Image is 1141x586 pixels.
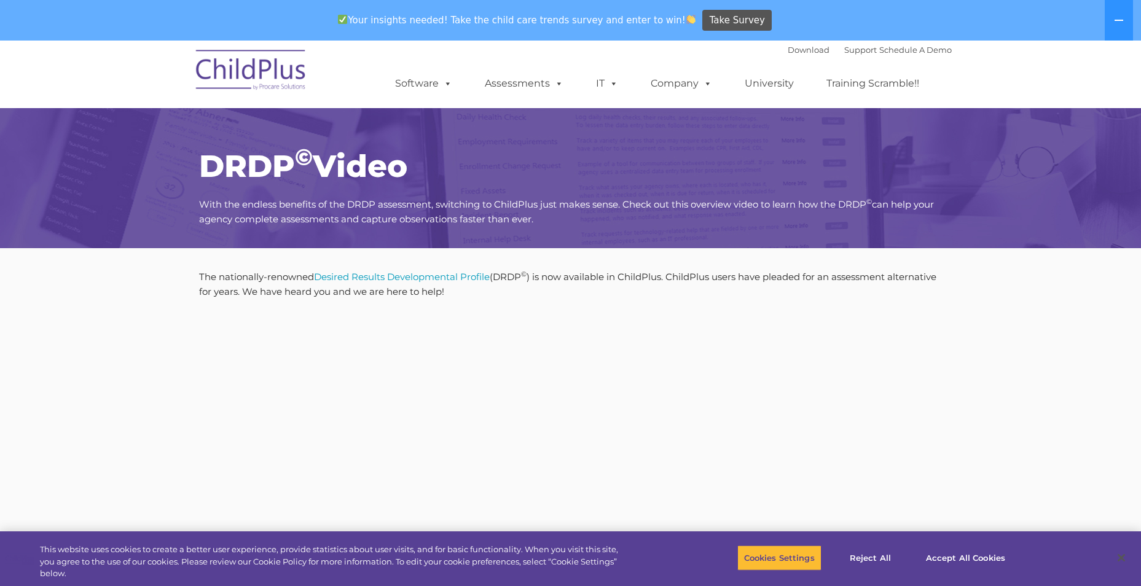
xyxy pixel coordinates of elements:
[788,45,952,55] font: |
[199,147,407,185] span: DRDP Video
[40,544,627,580] div: This website uses cookies to create a better user experience, provide statistics about user visit...
[638,71,724,96] a: Company
[190,41,313,103] img: ChildPlus by Procare Solutions
[521,270,527,278] sup: ©
[866,197,872,206] sup: ©
[737,545,821,571] button: Cookies Settings
[1108,544,1135,571] button: Close
[732,71,806,96] a: University
[584,71,630,96] a: IT
[814,71,931,96] a: Training Scramble!!
[472,71,576,96] a: Assessments
[710,10,765,31] span: Take Survey
[919,545,1012,571] button: Accept All Cookies
[844,45,877,55] a: Support
[879,45,952,55] a: Schedule A Demo
[702,10,772,31] a: Take Survey
[199,270,943,299] p: The nationally-renowned (DRDP ) is now available in ChildPlus. ChildPlus users have pleaded for a...
[383,71,465,96] a: Software
[295,143,313,171] sup: ©
[832,545,909,571] button: Reject All
[788,45,829,55] a: Download
[199,198,934,225] span: With the endless benefits of the DRDP assessment, switching to ChildPlus just makes sense. Check ...
[314,271,490,283] a: Desired Results Developmental Profile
